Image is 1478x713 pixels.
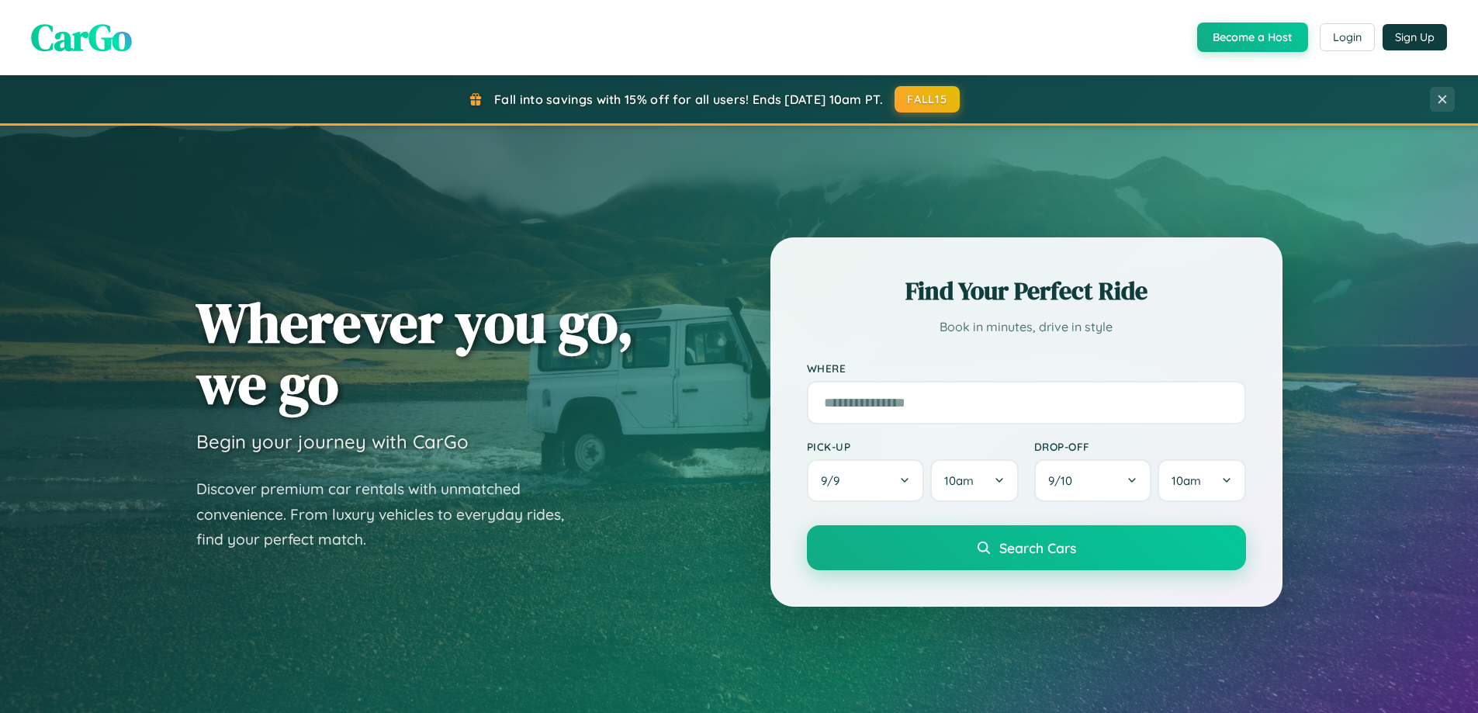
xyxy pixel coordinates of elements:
[1048,473,1080,488] span: 9 / 10
[944,473,974,488] span: 10am
[196,430,469,453] h3: Begin your journey with CarGo
[895,86,960,112] button: FALL15
[807,274,1246,308] h2: Find Your Perfect Ride
[821,473,847,488] span: 9 / 9
[31,12,132,63] span: CarGo
[930,459,1018,502] button: 10am
[1383,24,1447,50] button: Sign Up
[999,539,1076,556] span: Search Cars
[196,476,584,552] p: Discover premium car rentals with unmatched convenience. From luxury vehicles to everyday rides, ...
[1034,459,1152,502] button: 9/10
[807,459,925,502] button: 9/9
[1158,459,1245,502] button: 10am
[1034,440,1246,453] label: Drop-off
[196,292,634,414] h1: Wherever you go, we go
[494,92,883,107] span: Fall into savings with 15% off for all users! Ends [DATE] 10am PT.
[1320,23,1375,51] button: Login
[807,362,1246,375] label: Where
[807,440,1019,453] label: Pick-up
[1172,473,1201,488] span: 10am
[807,316,1246,338] p: Book in minutes, drive in style
[1197,22,1308,52] button: Become a Host
[807,525,1246,570] button: Search Cars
